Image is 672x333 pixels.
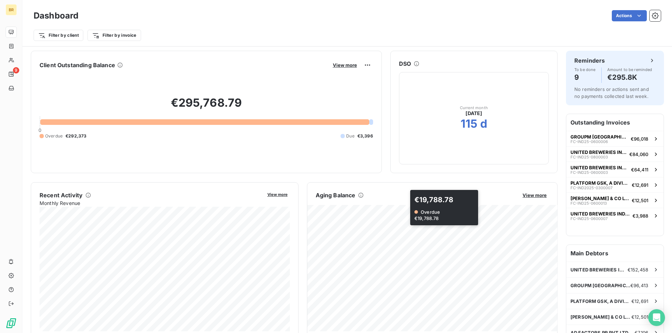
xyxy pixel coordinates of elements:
span: View more [333,62,357,68]
button: View more [520,192,549,198]
div: BR [6,4,17,15]
h6: Outstanding Invoices [566,114,664,131]
span: UNITED BREWERIES INDIA [570,267,628,272]
button: PLATFORM GSK, A DIVISION OF TLGINDIFC-IND2025-0300007€12,691 [566,177,664,192]
h4: €295.8K [607,72,652,83]
button: Actions [612,10,647,21]
span: GROUPM [GEOGRAPHIC_DATA] [570,283,630,288]
span: PLATFORM GSK, A DIVISION OF TLGINDI [570,298,631,304]
div: Open Intercom Messenger [648,309,665,326]
span: UNITED BREWERIES INDIA [570,165,628,170]
span: €96,018 [631,136,648,142]
span: 9 [13,67,19,73]
h6: Recent Activity [40,191,83,199]
h6: Aging Balance [316,191,356,199]
span: [DATE] [465,110,482,117]
span: Overdue [45,133,63,139]
span: View more [267,192,288,197]
h2: €295,768.79 [40,96,373,117]
span: €64,411 [631,167,648,172]
h6: Reminders [574,56,605,65]
span: €84,060 [629,151,648,157]
h6: Main Debtors [566,245,664,262]
h2: 115 [461,117,477,131]
button: View more [331,62,359,68]
button: Filter by invoice [87,30,141,41]
span: €12,691 [631,298,648,304]
span: FC-IND25-0600006 [570,140,608,144]
h2: d [480,117,487,131]
span: UNITED BREWERIES INDIA [570,211,630,217]
span: To be done [574,68,596,72]
img: Logo LeanPay [6,318,17,329]
h6: DSO [399,59,411,68]
span: Due [346,133,354,139]
span: €3,988 [632,213,648,219]
span: FC-IND25-0600013 [570,201,607,205]
h3: Dashboard [34,9,78,22]
h6: Client Outstanding Balance [40,61,115,69]
button: UNITED BREWERIES INDIAFC-IND25-0600003€64,411 [566,162,664,177]
span: [PERSON_NAME] & CO LTD [570,196,629,201]
span: €3,396 [357,133,373,139]
button: UNITED BREWERIES INDIAFC-IND25-0600007€3,988 [566,208,664,223]
span: FC-IND25-0800003 [570,155,608,159]
span: €292,373 [65,133,86,139]
span: €12,691 [632,182,648,188]
span: €12,501 [631,314,648,320]
span: 0 [38,127,41,133]
span: Current month [460,106,488,110]
span: €152,458 [628,267,648,272]
span: €96,413 [630,283,648,288]
h4: 9 [574,72,596,83]
button: UNITED BREWERIES INDIAFC-IND25-0800003€84,060 [566,146,664,162]
span: Monthly Revenue [40,199,262,207]
span: No reminders or actions sent and no payments collected last week. [574,86,649,99]
span: FC-IND2025-0300007 [570,186,612,190]
span: FC-IND25-0600003 [570,170,608,175]
button: [PERSON_NAME] & CO LTDFC-IND25-0600013€12,501 [566,192,664,208]
span: €12,501 [632,198,648,203]
span: [PERSON_NAME] & CO LTD [570,314,631,320]
span: GROUPM [GEOGRAPHIC_DATA] [570,134,628,140]
span: Amount to be reminded [607,68,652,72]
span: PLATFORM GSK, A DIVISION OF TLGINDI [570,180,629,186]
button: GROUPM [GEOGRAPHIC_DATA]FC-IND25-0600006€96,018 [566,131,664,146]
button: Filter by client [34,30,83,41]
button: View more [265,191,290,197]
span: FC-IND25-0600007 [570,217,608,221]
span: UNITED BREWERIES INDIA [570,149,626,155]
span: View more [523,192,547,198]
